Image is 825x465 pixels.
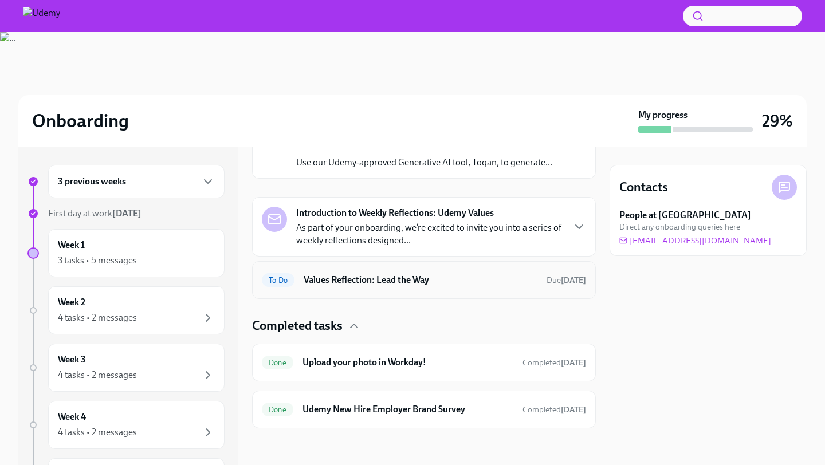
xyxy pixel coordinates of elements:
span: Done [262,358,293,367]
span: First day at work [48,208,142,219]
a: Week 24 tasks • 2 messages [27,286,225,334]
span: Completed [522,358,586,368]
div: 3 previous weeks [48,165,225,198]
span: August 18th, 2025 08:00 [547,275,586,286]
a: DoneUpload your photo in Workday!Completed[DATE] [262,353,586,372]
h6: Week 4 [58,411,86,423]
h6: 3 previous weeks [58,175,126,188]
div: 4 tasks • 2 messages [58,312,137,324]
a: DoneUdemy New Hire Employer Brand SurveyCompleted[DATE] [262,400,586,419]
a: Week 44 tasks • 2 messages [27,401,225,449]
div: 3 tasks • 5 messages [58,254,137,267]
span: Completed [522,405,586,415]
h4: Contacts [619,179,668,196]
a: Week 34 tasks • 2 messages [27,344,225,392]
h6: Week 2 [58,296,85,309]
h6: Values Reflection: Lead the Way [304,274,537,286]
div: 4 tasks • 2 messages [58,369,137,381]
h3: 29% [762,111,793,131]
strong: Introduction to Weekly Reflections: Udemy Values [296,207,494,219]
h6: Week 3 [58,353,86,366]
strong: [DATE] [112,208,142,219]
span: To Do [262,276,294,285]
a: Week 13 tasks • 5 messages [27,229,225,277]
span: Due [547,275,586,285]
h6: Upload your photo in Workday! [302,356,513,369]
span: August 15th, 2025 14:50 [522,404,586,415]
img: Udemy [23,7,60,25]
span: Done [262,405,293,414]
span: Direct any onboarding queries here [619,222,740,232]
a: First day at work[DATE] [27,207,225,220]
a: [EMAIL_ADDRESS][DOMAIN_NAME] [619,235,771,246]
h2: Onboarding [32,109,129,132]
strong: My progress [638,109,687,121]
h6: Week 1 [58,239,85,251]
strong: [DATE] [561,358,586,368]
p: Use our Udemy-approved Generative AI tool, Toqan, to generate... [296,156,552,169]
div: Completed tasks [252,317,596,334]
strong: People at [GEOGRAPHIC_DATA] [619,209,751,222]
h4: Completed tasks [252,317,343,334]
span: August 13th, 2025 09:50 [522,357,586,368]
a: To DoValues Reflection: Lead the WayDue[DATE] [262,271,586,289]
strong: [DATE] [561,275,586,285]
p: As part of your onboarding, we’re excited to invite you into a series of weekly reflections desig... [296,222,563,247]
h6: Udemy New Hire Employer Brand Survey [302,403,513,416]
strong: [DATE] [561,405,586,415]
div: 4 tasks • 2 messages [58,426,137,439]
